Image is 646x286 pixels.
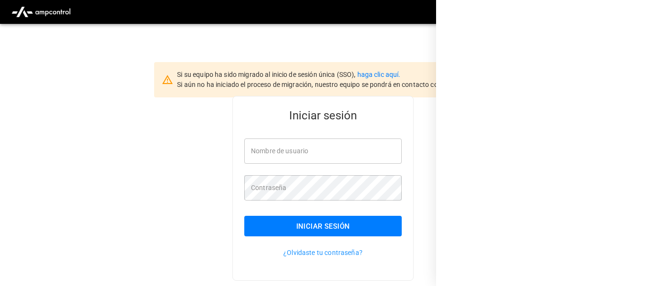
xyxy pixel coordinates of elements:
font: Si aún no ha iniciado el proceso de migración, nuestro equipo se pondrá en contacto con usted pro... [177,81,484,88]
font: Iniciar sesión [289,109,357,122]
font: Si su equipo ha sido migrado al inicio de sesión única (SSO), [177,71,355,78]
font: ¿Olvidaste tu contraseña? [283,249,363,256]
img: logotipo de ampcontrol.io [8,3,74,21]
font: Iniciar sesión [296,222,350,231]
button: Iniciar sesión [244,216,402,236]
a: haga clic aquí. [357,71,401,78]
